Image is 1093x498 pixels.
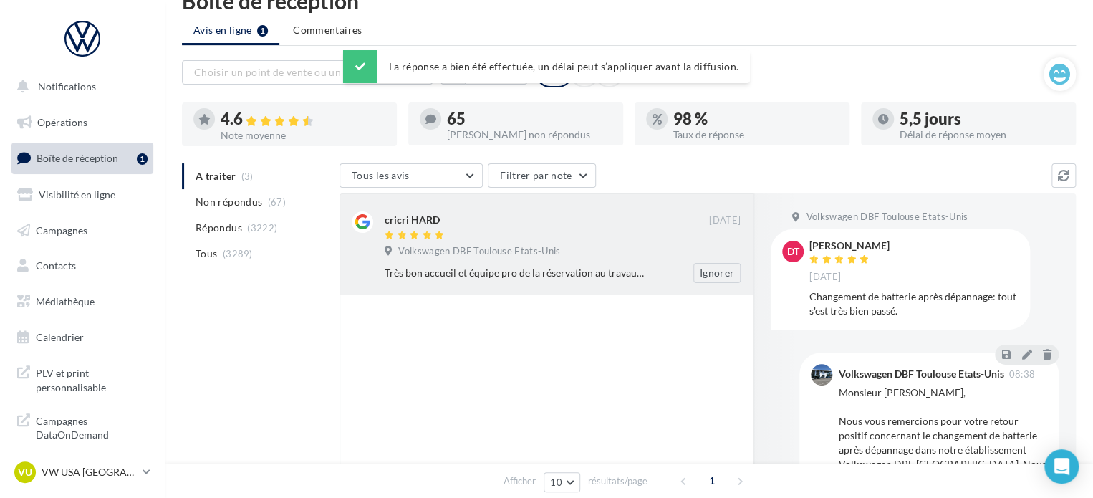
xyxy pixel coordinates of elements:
[693,263,741,283] button: Ignorer
[673,111,838,127] div: 98 %
[352,169,410,181] span: Tous les avis
[1008,370,1035,379] span: 08:38
[838,369,1003,379] div: Volkswagen DBF Toulouse Etats-Unis
[1044,449,1079,484] div: Open Intercom Messenger
[343,50,750,83] div: La réponse a bien été effectuée, un délai peut s’appliquer avant la diffusion.
[137,153,148,165] div: 1
[196,195,262,209] span: Non répondus
[221,111,385,128] div: 4.6
[385,213,440,227] div: cricri HARD
[36,411,148,442] span: Campagnes DataOnDemand
[36,224,87,236] span: Campagnes
[36,259,76,272] span: Contacts
[9,406,156,448] a: Campagnes DataOnDemand
[37,116,87,128] span: Opérations
[268,196,286,208] span: (67)
[9,107,156,138] a: Opérations
[447,130,612,140] div: [PERSON_NAME] non répondus
[787,244,799,259] span: dt
[488,163,596,188] button: Filtrer par note
[588,474,647,488] span: résultats/page
[194,66,406,78] span: Choisir un point de vente ou un code magasin
[196,246,217,261] span: Tous
[293,23,362,37] span: Commentaires
[9,180,156,210] a: Visibilité en ligne
[36,363,148,394] span: PLV et print personnalisable
[247,222,277,234] span: (3222)
[11,459,153,486] a: VU VW USA [GEOGRAPHIC_DATA]
[447,111,612,127] div: 65
[196,221,242,235] span: Répondus
[709,214,741,227] span: [DATE]
[36,295,95,307] span: Médiathèque
[700,469,723,492] span: 1
[900,111,1064,127] div: 5,5 jours
[39,188,115,201] span: Visibilité en ligne
[9,72,150,102] button: Notifications
[38,80,96,92] span: Notifications
[9,143,156,173] a: Boîte de réception1
[673,130,838,140] div: Taux de réponse
[385,266,647,280] div: Très bon accueil et équipe pro de la réservation au travaux malgré [PERSON_NAME] du rappel airbag
[9,358,156,400] a: PLV et print personnalisable
[9,322,156,353] a: Calendrier
[340,163,483,188] button: Tous les avis
[9,287,156,317] a: Médiathèque
[221,130,385,140] div: Note moyenne
[809,289,1019,318] div: Changement de batterie après dépannage: tout s'est très bien passé.
[550,477,562,488] span: 10
[504,474,536,488] span: Afficher
[544,472,580,492] button: 10
[398,245,560,258] span: Volkswagen DBF Toulouse Etats-Unis
[223,248,253,259] span: (3289)
[9,251,156,281] a: Contacts
[182,60,433,85] button: Choisir un point de vente ou un code magasin
[9,216,156,246] a: Campagnes
[42,465,137,479] p: VW USA [GEOGRAPHIC_DATA]
[809,241,890,251] div: [PERSON_NAME]
[37,152,118,164] span: Boîte de réception
[18,465,32,479] span: VU
[36,331,84,343] span: Calendrier
[900,130,1064,140] div: Délai de réponse moyen
[806,211,968,224] span: Volkswagen DBF Toulouse Etats-Unis
[809,271,841,284] span: [DATE]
